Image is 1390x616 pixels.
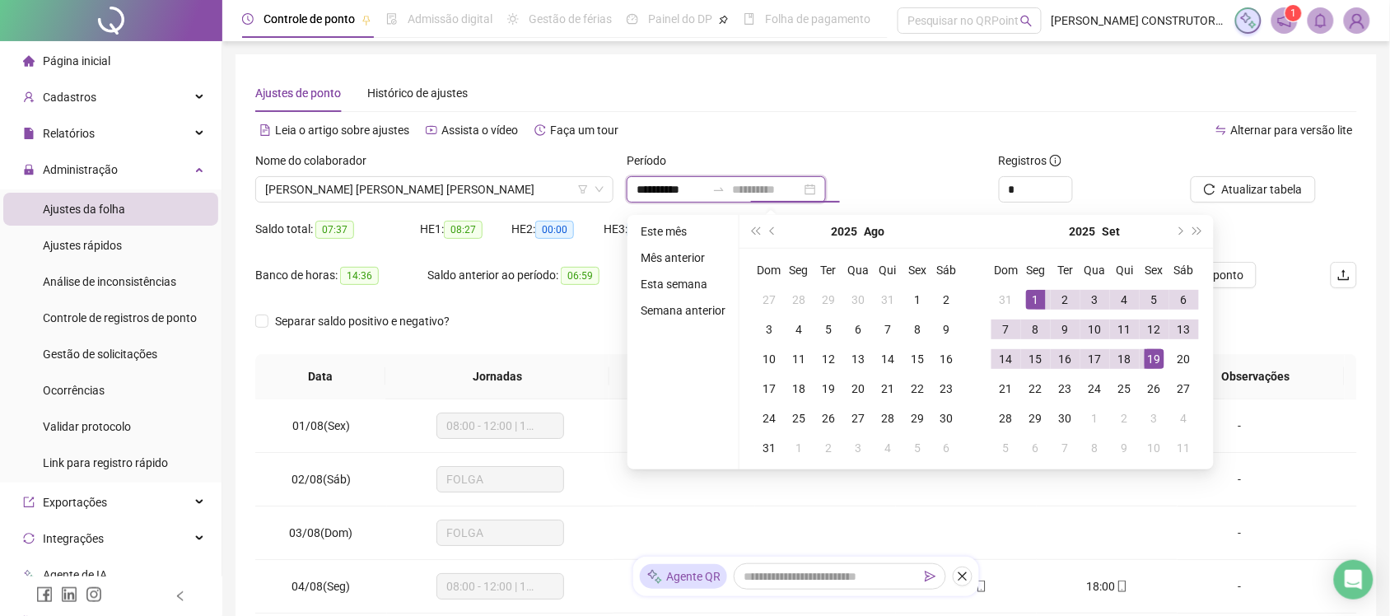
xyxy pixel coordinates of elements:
[744,13,755,25] span: book
[848,349,868,369] div: 13
[991,344,1021,374] td: 2025-09-14
[814,374,843,404] td: 2025-08-19
[765,12,870,26] span: Folha de pagamento
[937,408,957,428] div: 30
[315,221,354,239] span: 07:37
[529,12,612,26] span: Gestão de férias
[43,348,157,361] span: Gestão de solicitações
[1170,215,1188,248] button: next-year
[903,315,932,344] td: 2025-08-08
[819,379,838,399] div: 19
[1174,379,1194,399] div: 27
[648,12,712,26] span: Painel do DP
[843,285,873,315] td: 2025-07-30
[1056,379,1075,399] div: 23
[991,433,1021,463] td: 2025-10-05
[1085,408,1105,428] div: 1
[819,438,838,458] div: 2
[832,215,858,248] button: year panel
[819,408,838,428] div: 26
[1051,285,1080,315] td: 2025-09-02
[1103,215,1121,248] button: month panel
[43,496,107,509] span: Exportações
[1085,379,1105,399] div: 24
[1169,374,1199,404] td: 2025-09-27
[1277,13,1292,28] span: notification
[1181,367,1332,385] span: Observações
[426,124,437,136] span: youtube
[991,404,1021,433] td: 2025-09-28
[925,571,936,582] span: send
[1080,433,1110,463] td: 2025-10-08
[1021,344,1051,374] td: 2025-09-15
[991,255,1021,285] th: Dom
[1056,408,1075,428] div: 30
[646,568,663,586] img: sparkle-icon.fc2bf0ac1784a2077858766a79e2daf3.svg
[1056,290,1075,310] div: 2
[907,408,927,428] div: 29
[420,220,511,239] div: HE 1:
[1145,320,1164,339] div: 12
[784,315,814,344] td: 2025-08-04
[1169,255,1199,285] th: Sáb
[1174,320,1194,339] div: 13
[1051,255,1080,285] th: Ter
[991,315,1021,344] td: 2025-09-07
[903,433,932,463] td: 2025-09-05
[1140,344,1169,374] td: 2025-09-19
[843,433,873,463] td: 2025-09-03
[1021,374,1051,404] td: 2025-09-22
[712,183,725,196] span: to
[754,433,784,463] td: 2025-08-31
[1174,290,1194,310] div: 6
[754,344,784,374] td: 2025-08-10
[292,419,350,432] span: 01/08(Sex)
[634,301,732,320] li: Semana anterior
[23,164,35,175] span: lock
[712,183,725,196] span: swap-right
[814,433,843,463] td: 2025-09-02
[446,467,554,492] span: FOLGA
[634,274,732,294] li: Esta semana
[903,344,932,374] td: 2025-08-15
[1026,438,1046,458] div: 6
[873,404,903,433] td: 2025-08-28
[86,586,102,603] span: instagram
[1174,349,1194,369] div: 20
[764,215,782,248] button: prev-year
[1110,255,1140,285] th: Qui
[1051,315,1080,344] td: 2025-09-09
[903,374,932,404] td: 2025-08-22
[1080,255,1110,285] th: Qua
[1169,404,1199,433] td: 2025-10-04
[292,580,350,593] span: 04/08(Seg)
[932,374,962,404] td: 2025-08-23
[1238,526,1241,539] span: -
[36,586,53,603] span: facebook
[1115,379,1135,399] div: 25
[1115,581,1128,592] span: mobile
[1204,184,1215,195] span: reload
[1313,13,1328,28] span: bell
[789,408,809,428] div: 25
[932,344,962,374] td: 2025-08-16
[255,354,385,399] th: Data
[427,266,634,285] div: Saldo anterior ao período:
[578,184,588,194] span: filter
[789,438,809,458] div: 1
[754,315,784,344] td: 2025-08-03
[1169,433,1199,463] td: 2025-10-11
[907,320,927,339] div: 8
[1086,580,1115,593] span: 18:00
[878,349,898,369] div: 14
[23,128,35,139] span: file
[1026,379,1046,399] div: 22
[1110,315,1140,344] td: 2025-09-11
[1056,320,1075,339] div: 9
[907,290,927,310] div: 1
[627,13,638,25] span: dashboard
[604,220,695,239] div: HE 3:
[1145,290,1164,310] div: 5
[991,374,1021,404] td: 2025-09-21
[873,433,903,463] td: 2025-09-04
